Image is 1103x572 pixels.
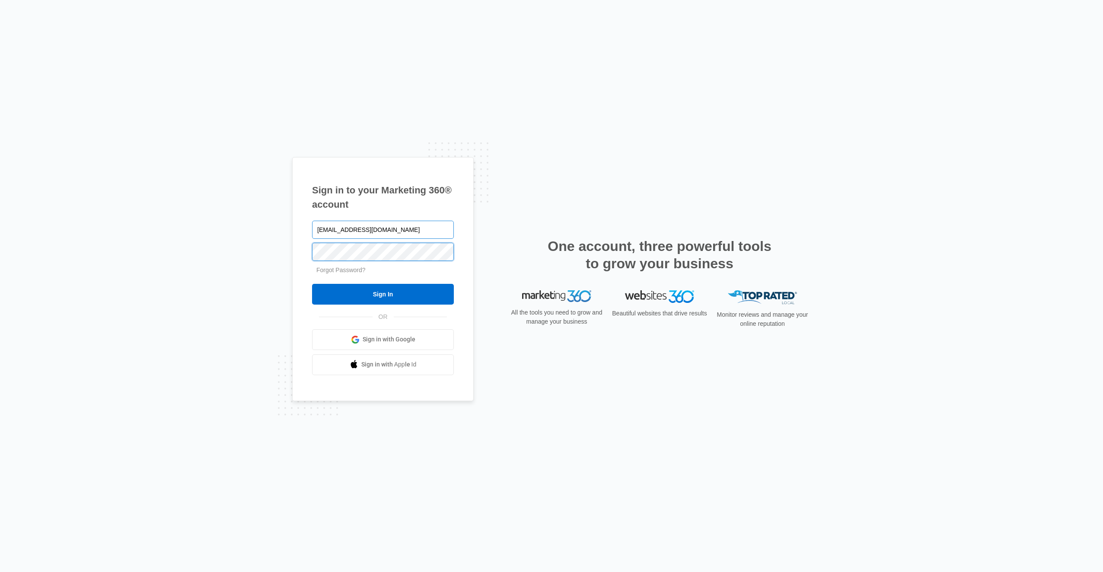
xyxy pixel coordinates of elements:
input: Email [312,221,454,239]
h2: One account, three powerful tools to grow your business [545,238,774,272]
p: All the tools you need to grow and manage your business [508,308,605,326]
span: Sign in with Google [363,335,415,344]
input: Sign In [312,284,454,305]
span: OR [373,312,394,321]
a: Sign in with Google [312,329,454,350]
span: Sign in with Apple Id [361,360,417,369]
img: Websites 360 [625,290,694,303]
a: Forgot Password? [316,267,366,273]
img: Marketing 360 [522,290,591,302]
a: Sign in with Apple Id [312,354,454,375]
img: Top Rated Local [728,290,797,305]
p: Monitor reviews and manage your online reputation [714,310,811,328]
h1: Sign in to your Marketing 360® account [312,183,454,212]
p: Beautiful websites that drive results [611,309,708,318]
